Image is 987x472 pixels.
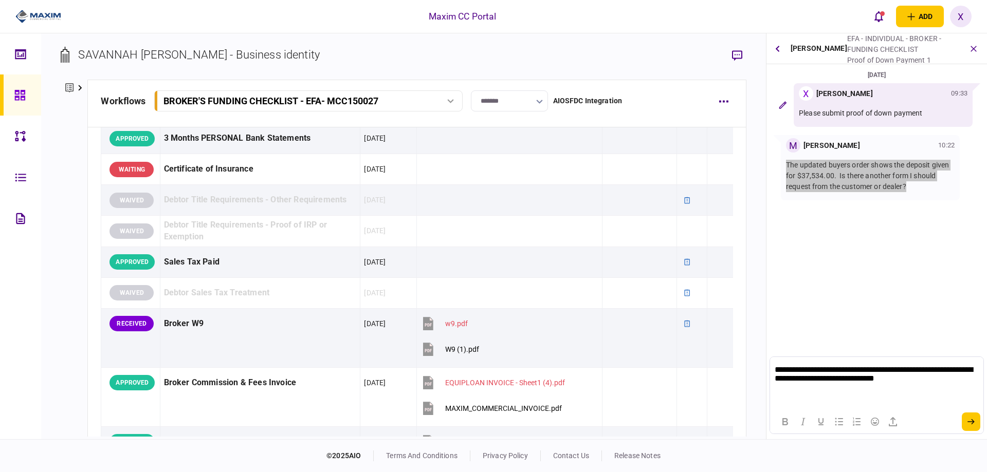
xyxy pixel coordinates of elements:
[816,88,873,99] div: [PERSON_NAME]
[109,162,154,177] div: WAITING
[163,96,378,106] div: BROKER'S FUNDING CHECKLIST - EFA - MCC150027
[445,345,479,353] div: W9 (1).pdf
[799,108,967,119] p: Please submit proof of down payment
[15,9,61,24] img: client company logo
[776,414,794,429] button: Bold
[101,94,145,108] div: workflows
[786,138,800,153] div: M
[164,281,357,305] div: Debtor Sales Tax Treatment
[326,450,374,461] div: © 2025 AIO
[445,404,562,412] div: MAXIM_COMMERCIAL_INVOICE.pdf
[799,86,813,101] div: X
[364,225,386,236] div: [DATE]
[364,318,386,329] div: [DATE]
[421,430,508,454] button: W-9 FOR VG TN.pdf
[951,88,967,99] div: 09:33
[483,451,528,460] a: privacy policy
[847,55,958,66] div: Proof of Down Payment 1
[364,288,386,298] div: [DATE]
[791,33,847,64] div: [PERSON_NAME]
[553,96,623,106] div: AIOSFDC Integration
[364,164,386,174] div: [DATE]
[421,338,479,361] button: W9 (1).pdf
[950,6,972,27] button: X
[109,375,155,390] div: APPROVED
[164,127,357,150] div: 3 Months PERSONAL Bank Statements
[812,414,830,429] button: Underline
[154,90,463,111] button: BROKER'S FUNDING CHECKLIST - EFA- MCC150027
[109,434,155,449] div: APPROVED
[866,414,884,429] button: Emojis
[364,377,386,388] div: [DATE]
[164,371,357,394] div: Broker Commission & Fees Invoice
[386,451,458,460] a: terms and conditions
[421,371,565,394] button: EQUIPLOAN INVOICE - Sheet1 (4).pdf
[164,251,357,274] div: Sales Tax Paid
[364,257,386,267] div: [DATE]
[770,357,983,409] iframe: Rich Text Area
[109,316,154,331] div: RECEIVED
[848,414,866,429] button: Numbered list
[421,397,562,420] button: MAXIM_COMMERCIAL_INVOICE.pdf
[896,6,944,27] button: open adding identity options
[786,160,955,192] p: The updated buyers order shows the deposit given for $37,534.00. Is there another form I should r...
[445,379,565,387] div: EQUIPLOAN INVOICE - Sheet1 (4).pdf
[164,158,357,181] div: Certificate of Insurance
[364,195,386,205] div: [DATE]
[109,193,154,208] div: WAIVED
[771,69,983,81] div: [DATE]
[614,451,661,460] a: release notes
[78,46,320,63] div: SAVANNAH [PERSON_NAME] - Business identity
[164,219,357,243] div: Debtor Title Requirements - Proof of IRP or Exemption
[938,140,955,150] div: 10:22
[847,33,958,55] div: EFA - INDIVIDUAL - BROKER - FUNDING CHECKLIST
[868,6,890,27] button: open notifications list
[794,414,812,429] button: Italic
[164,312,357,335] div: Broker W9
[421,312,468,335] button: w9.pdf
[109,285,154,300] div: WAIVED
[445,319,468,328] div: w9.pdf
[109,254,155,270] div: APPROVED
[830,414,848,429] button: Bullet list
[109,131,155,146] div: APPROVED
[164,188,357,212] div: Debtor Title Requirements - Other Requirements
[553,451,589,460] a: contact us
[109,223,154,239] div: WAIVED
[429,10,497,23] div: Maxim CC Portal
[803,140,860,151] div: [PERSON_NAME]
[164,430,357,454] div: Dealer W9
[364,133,386,143] div: [DATE]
